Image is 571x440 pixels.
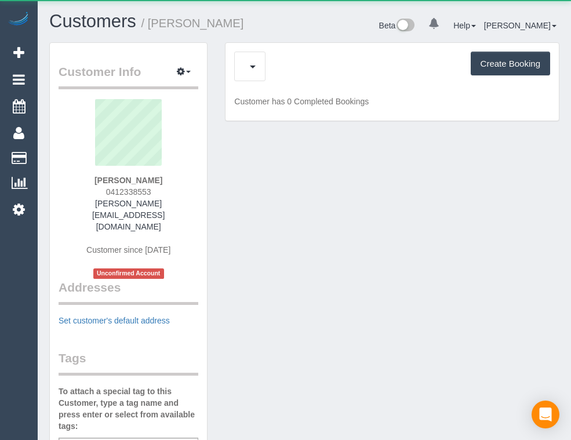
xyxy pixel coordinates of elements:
span: Customer since [DATE] [86,245,170,254]
img: New interface [395,19,414,34]
a: Beta [379,21,415,30]
img: Automaid Logo [7,12,30,28]
p: Customer has 0 Completed Bookings [234,96,550,107]
a: [PERSON_NAME] [484,21,557,30]
a: [PERSON_NAME][EMAIL_ADDRESS][DOMAIN_NAME] [92,199,165,231]
strong: [PERSON_NAME] [94,176,162,185]
legend: Customer Info [59,63,198,89]
label: To attach a special tag to this Customer, type a tag name and press enter or select from availabl... [59,386,198,432]
a: Customers [49,11,136,31]
small: / [PERSON_NAME] [141,17,244,30]
div: Open Intercom Messenger [532,401,559,428]
a: Help [453,21,476,30]
button: Create Booking [471,52,550,76]
a: Set customer's default address [59,316,170,325]
span: 0412338553 [106,187,151,197]
span: Unconfirmed Account [93,268,164,278]
legend: Tags [59,350,198,376]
